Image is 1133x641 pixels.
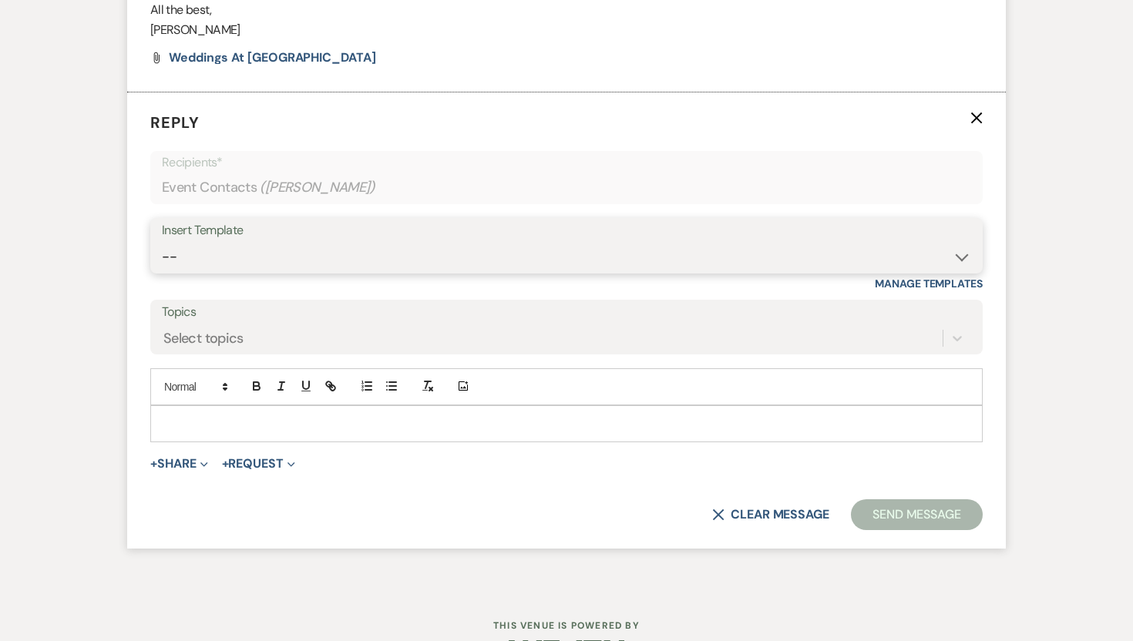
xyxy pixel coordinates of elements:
a: Weddings at [GEOGRAPHIC_DATA] [169,52,376,64]
span: All the best, [150,2,212,18]
span: Reply [150,112,200,133]
label: Topics [162,301,971,324]
p: Recipients* [162,153,971,173]
button: Request [222,458,295,470]
div: Insert Template [162,220,971,242]
div: Select topics [163,327,244,348]
span: + [222,458,229,470]
button: Share [150,458,208,470]
span: + [150,458,157,470]
button: Clear message [712,508,829,521]
div: Event Contacts [162,173,971,203]
p: [PERSON_NAME] [150,20,983,40]
button: Send Message [851,499,983,530]
span: Weddings at [GEOGRAPHIC_DATA] [169,49,376,65]
span: ( [PERSON_NAME] ) [260,177,375,198]
a: Manage Templates [875,277,983,290]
